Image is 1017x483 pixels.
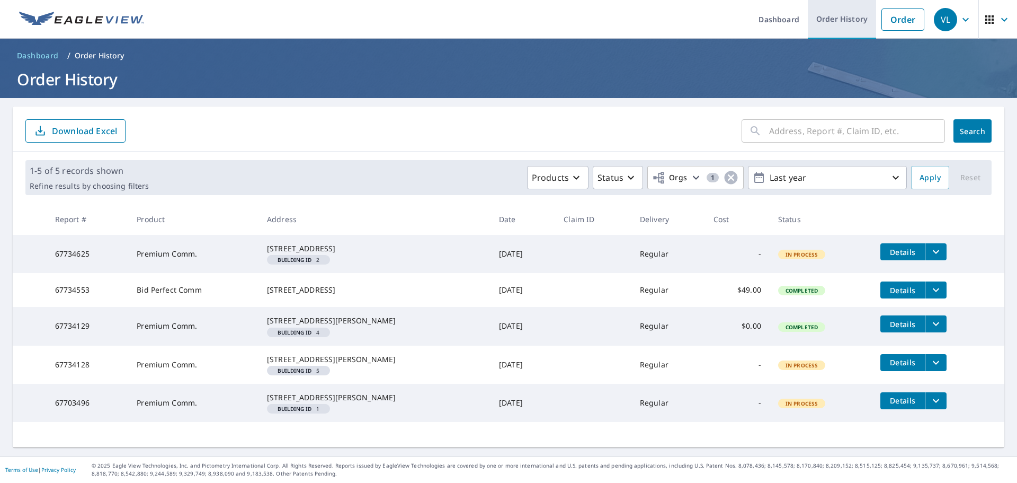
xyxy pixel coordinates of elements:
td: Bid Perfect Comm [128,273,258,307]
th: Delivery [631,204,705,235]
p: Status [597,171,623,184]
div: [STREET_ADDRESS][PERSON_NAME] [267,354,482,365]
span: Details [887,357,918,367]
span: Search [962,126,983,136]
td: Regular [631,307,705,345]
button: detailsBtn-67734553 [880,282,925,298]
td: [DATE] [490,273,555,307]
div: [STREET_ADDRESS][PERSON_NAME] [267,315,482,326]
div: [STREET_ADDRESS][PERSON_NAME] [267,392,482,403]
p: Refine results by choosing filters [30,181,149,191]
span: 4 [271,330,326,335]
a: Terms of Use [5,466,38,473]
em: Building ID [278,330,312,335]
td: Regular [631,384,705,422]
button: filesDropdownBtn-67734128 [925,354,947,371]
button: filesDropdownBtn-67734625 [925,243,947,260]
button: detailsBtn-67734129 [880,315,925,332]
th: Claim ID [555,204,631,235]
span: Details [887,396,918,406]
td: 67703496 [47,384,129,422]
span: Details [887,285,918,295]
span: 1 [707,174,719,181]
button: filesDropdownBtn-67734553 [925,282,947,298]
div: [STREET_ADDRESS] [267,285,482,295]
th: Status [770,204,872,235]
p: Order History [75,50,124,61]
td: 67734553 [47,273,129,307]
span: 2 [271,257,326,262]
td: Regular [631,273,705,307]
a: Dashboard [13,47,63,64]
div: VL [934,8,957,31]
td: [DATE] [490,307,555,345]
a: Order [881,8,924,31]
td: Regular [631,235,705,273]
td: 67734625 [47,235,129,273]
button: filesDropdownBtn-67734129 [925,315,947,332]
p: | [5,467,76,473]
button: Apply [911,166,949,189]
p: Last year [765,169,889,187]
td: Premium Comm. [128,346,258,384]
button: Orgs1 [647,166,744,189]
button: filesDropdownBtn-67703496 [925,392,947,409]
td: Premium Comm. [128,307,258,345]
nav: breadcrumb [13,47,1004,64]
em: Building ID [278,406,312,411]
th: Report # [47,204,129,235]
p: Download Excel [52,125,117,137]
td: Premium Comm. [128,384,258,422]
span: In Process [779,400,825,407]
th: Date [490,204,555,235]
td: - [705,346,770,384]
th: Product [128,204,258,235]
p: © 2025 Eagle View Technologies, Inc. and Pictometry International Corp. All Rights Reserved. Repo... [92,462,1012,478]
button: Download Excel [25,119,126,143]
span: 5 [271,368,326,373]
input: Address, Report #, Claim ID, etc. [769,116,945,146]
span: Orgs [652,171,688,185]
img: EV Logo [19,12,144,28]
span: In Process [779,251,825,258]
div: [STREET_ADDRESS] [267,243,482,254]
button: detailsBtn-67734128 [880,354,925,371]
td: [DATE] [490,346,555,384]
span: Apply [920,171,941,185]
button: detailsBtn-67703496 [880,392,925,409]
button: Status [593,166,643,189]
li: / [67,49,70,62]
em: Building ID [278,257,312,262]
td: - [705,384,770,422]
td: [DATE] [490,235,555,273]
span: Details [887,247,918,257]
button: Search [953,119,992,143]
a: Privacy Policy [41,466,76,473]
p: Products [532,171,569,184]
td: 67734129 [47,307,129,345]
td: 67734128 [47,346,129,384]
span: 1 [271,406,326,411]
th: Address [258,204,490,235]
td: Premium Comm. [128,235,258,273]
th: Cost [705,204,770,235]
td: $49.00 [705,273,770,307]
span: Details [887,319,918,329]
h1: Order History [13,68,1004,90]
td: [DATE] [490,384,555,422]
button: detailsBtn-67734625 [880,243,925,260]
button: Last year [748,166,907,189]
td: $0.00 [705,307,770,345]
td: Regular [631,346,705,384]
em: Building ID [278,368,312,373]
td: - [705,235,770,273]
span: Dashboard [17,50,59,61]
span: In Process [779,362,825,369]
p: 1-5 of 5 records shown [30,164,149,177]
span: Completed [779,323,824,331]
button: Products [527,166,588,189]
span: Completed [779,287,824,294]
